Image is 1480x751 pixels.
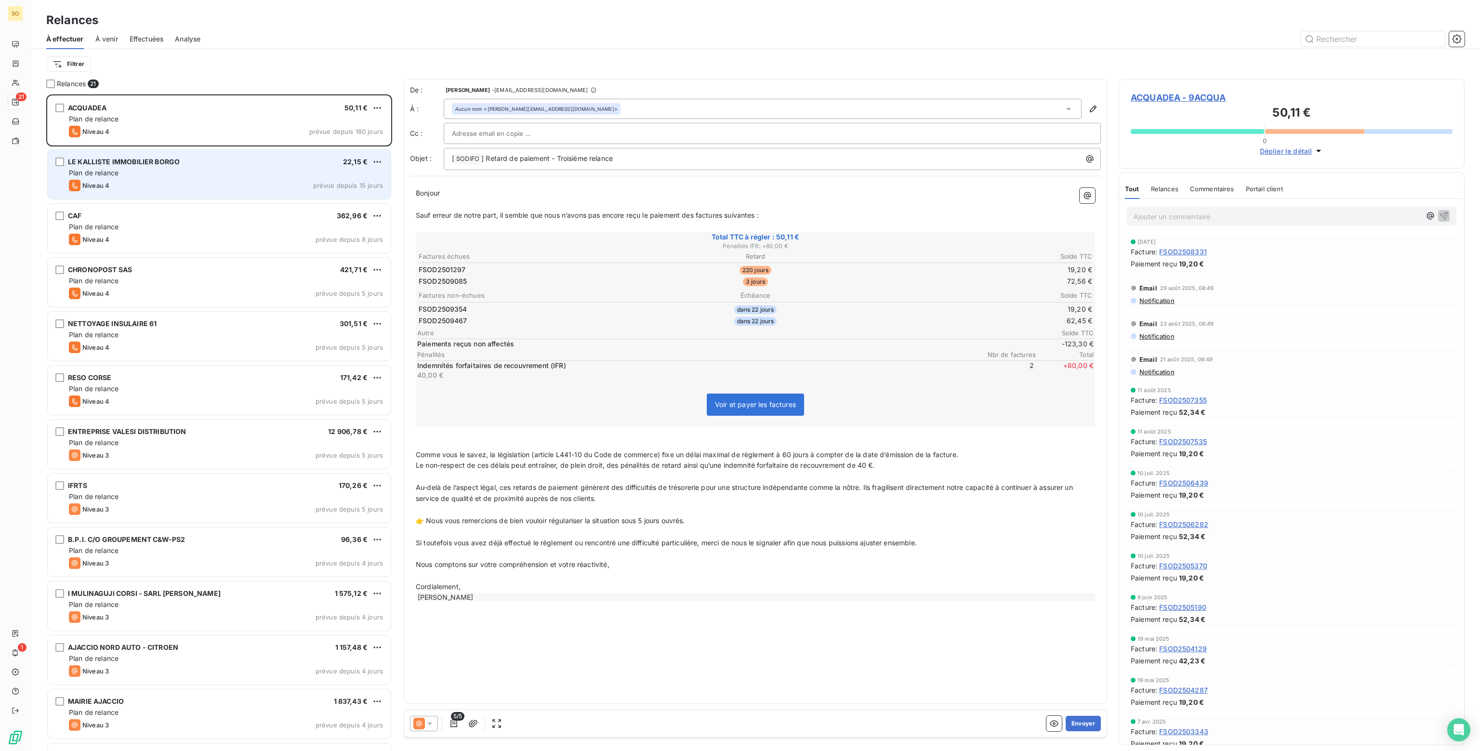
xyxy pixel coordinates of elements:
span: [PERSON_NAME] [446,87,490,93]
span: prévue depuis 5 jours [316,451,383,459]
span: SODIFO [455,154,481,165]
span: 96,36 € [341,535,368,543]
span: 52,34 € [1179,614,1205,624]
span: 11 août 2025 [1137,387,1171,393]
span: 11 août 2025 [1137,429,1171,435]
span: Relances [57,79,86,89]
span: FSOD2507355 [1159,395,1207,405]
span: prévue depuis 15 jours [313,182,383,189]
span: prévue depuis 4 jours [316,613,383,621]
span: AJACCIO NORD AUTO - CITROEN [68,643,178,651]
span: Le non-respect de ces délais peut entraîner, de plein droit, des pénalités de retard ainsi qu’une... [416,461,875,469]
td: FSOD2509467 [418,316,642,326]
span: Niveau 3 [82,559,109,567]
span: FSOD2508331 [1159,247,1207,257]
span: 1 [18,643,26,652]
span: Pénalités IFR : + 80,00 € [417,242,1094,250]
span: FSOD2504287 [1159,685,1208,695]
span: Plan de relance [69,330,119,339]
span: Niveau 3 [82,721,109,729]
th: Solde TTC [869,251,1093,262]
span: Paiement reçu [1131,448,1177,459]
span: 22,15 € [343,158,368,166]
span: 421,71 € [340,265,368,274]
span: 52,34 € [1179,407,1205,417]
span: Paiement reçu [1131,614,1177,624]
div: SO [8,6,23,21]
span: 23 août 2025, 08:49 [1160,321,1214,327]
em: Aucun nom [455,105,482,112]
span: - [EMAIL_ADDRESS][DOMAIN_NAME] [492,87,588,93]
span: CAF [68,211,81,220]
span: Niveau 3 [82,613,109,621]
span: prévue depuis 4 jours [316,721,383,729]
span: Déplier le détail [1260,146,1312,156]
td: 72,56 € [869,276,1093,287]
span: 3 jours [743,277,768,286]
div: Open Intercom Messenger [1447,718,1470,741]
span: 1 157,48 € [335,643,368,651]
span: Pénalités [417,351,978,358]
label: À : [410,104,444,114]
span: 19,20 € [1179,573,1204,583]
span: Niveau 4 [82,397,109,405]
span: 👉 Nous vous remercions de bien vouloir régulariser la situation sous 5 jours ouvrés. [416,516,685,525]
span: 170,26 € [339,481,368,489]
span: 5/5 [451,712,464,721]
span: Tout [1125,185,1139,193]
span: Objet : [410,154,432,162]
span: [ [452,154,454,162]
span: FSOD2503343 [1159,726,1208,737]
span: prévue depuis 5 jours [316,343,383,351]
span: CHRONOPOST SAS [68,265,132,274]
span: 19,20 € [1179,697,1204,707]
span: Paiement reçu [1131,490,1177,500]
td: 19,20 € [869,304,1093,315]
span: ] Retard de paiement - Troisième relance [481,154,613,162]
label: Cc : [410,129,444,138]
span: Comme vous le savez, la législation (article L441-10 du Code de commerce) fixe un délai maximal d... [416,450,958,459]
span: 21 août 2025, 08:49 [1160,356,1213,362]
span: prévue depuis 5 jours [316,397,383,405]
span: FSOD2505190 [1159,602,1206,612]
th: Factures échues [418,251,642,262]
span: 9 juin 2025 [1137,594,1168,600]
span: Autre [417,329,1036,337]
span: FSOD2504129 [1159,644,1207,654]
span: IFRTS [68,481,87,489]
span: Paiement reçu [1131,573,1177,583]
span: prévue depuis 5 jours [316,505,383,513]
span: MAIRIE AJACCIO [68,697,124,705]
span: Solde TTC [1036,329,1094,337]
span: Facture : [1131,478,1157,488]
span: 362,96 € [337,211,368,220]
button: Déplier le détail [1257,145,1327,157]
span: Paiement reçu [1131,656,1177,666]
td: 19,20 € [869,264,1093,275]
span: Commentaires [1190,185,1234,193]
input: Adresse email en copie ... [452,126,555,141]
span: Plan de relance [69,438,119,447]
span: Relances [1151,185,1178,193]
span: FSOD2505370 [1159,561,1207,571]
span: Facture : [1131,436,1157,447]
span: Plan de relance [69,223,119,231]
span: 10 juil. 2025 [1137,512,1170,517]
span: 12 906,78 € [328,427,368,435]
span: Notification [1138,297,1175,304]
span: Plan de relance [69,708,119,716]
span: prévue depuis 4 jours [316,667,383,675]
span: FSOD2507535 [1159,436,1207,447]
span: 19,20 € [1179,490,1204,500]
span: FSOD2506282 [1159,519,1208,529]
span: Analyse [175,34,200,44]
span: Plan de relance [69,115,119,123]
span: 42,23 € [1179,656,1205,666]
span: 10 juil. 2025 [1137,470,1170,476]
span: Total [1036,351,1094,358]
span: FSOD2506439 [1159,478,1208,488]
span: RESO CORSE [68,373,112,382]
span: Facture : [1131,726,1157,737]
span: 19,20 € [1179,738,1204,749]
span: Facture : [1131,519,1157,529]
